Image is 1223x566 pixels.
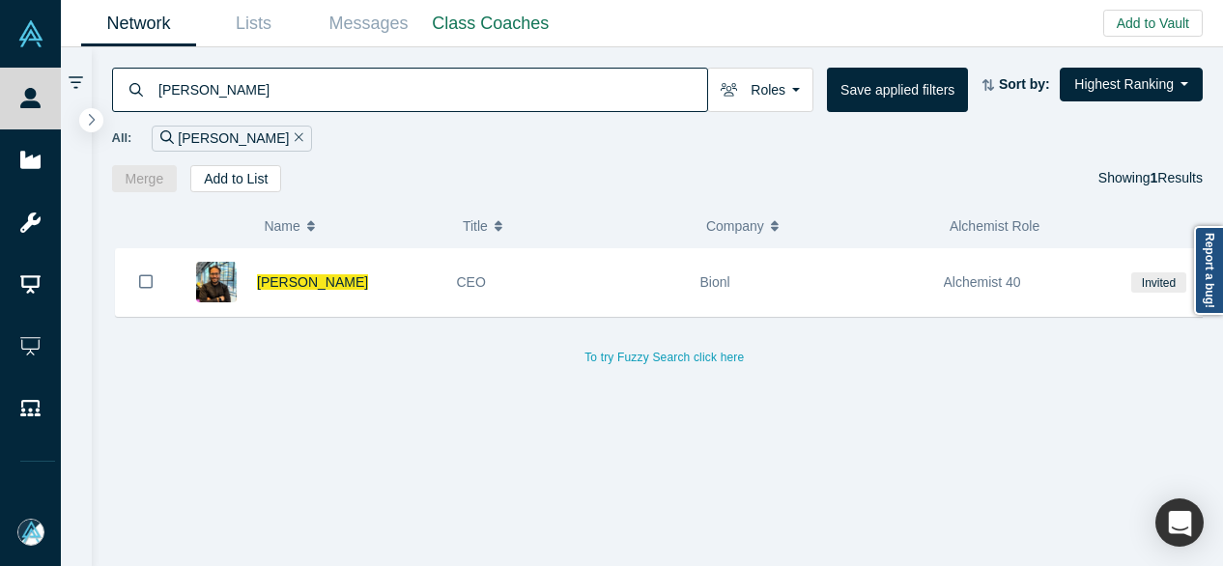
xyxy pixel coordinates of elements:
input: Search by name, title, company, summary, expertise, investment criteria or topics of focus [156,67,707,112]
a: Lists [196,1,311,46]
button: Title [463,206,686,246]
span: Results [1151,170,1203,185]
button: Company [706,206,929,246]
button: Merge [112,165,178,192]
button: Remove Filter [289,127,303,150]
div: Showing [1098,165,1203,192]
img: Ahmad Jadallah's Profile Image [196,262,237,302]
img: Alchemist Vault Logo [17,20,44,47]
button: Highest Ranking [1060,68,1203,101]
button: Save applied filters [827,68,968,112]
img: Mia Scott's Account [17,519,44,546]
a: Messages [311,1,426,46]
strong: Sort by: [999,76,1050,92]
a: [PERSON_NAME] [257,274,368,290]
a: Class Coaches [426,1,555,46]
span: Bionl [700,274,730,290]
span: Alchemist 40 [944,274,1021,290]
button: Add to List [190,165,281,192]
button: Name [264,206,442,246]
span: Name [264,206,299,246]
span: CEO [457,274,486,290]
div: [PERSON_NAME] [152,126,312,152]
a: Network [81,1,196,46]
button: Bookmark [116,248,176,316]
span: Alchemist Role [950,218,1039,234]
strong: 1 [1151,170,1158,185]
button: Roles [707,68,813,112]
a: Report a bug! [1194,226,1223,315]
span: Company [706,206,764,246]
button: To try Fuzzy Search click here [571,345,757,370]
span: Title [463,206,488,246]
span: Invited [1131,272,1185,293]
button: Add to Vault [1103,10,1203,37]
span: All: [112,128,132,148]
